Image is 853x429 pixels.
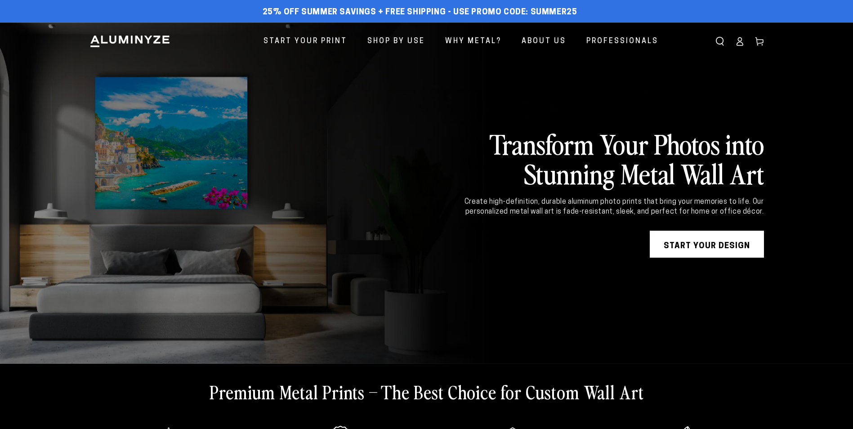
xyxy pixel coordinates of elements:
[438,30,508,54] a: Why Metal?
[710,31,730,51] summary: Search our site
[445,35,501,48] span: Why Metal?
[361,30,432,54] a: Shop By Use
[263,8,577,18] span: 25% off Summer Savings + Free Shipping - Use Promo Code: SUMMER25
[515,30,573,54] a: About Us
[210,380,644,403] h2: Premium Metal Prints – The Best Choice for Custom Wall Art
[263,35,347,48] span: Start Your Print
[650,231,764,258] a: START YOUR DESIGN
[89,35,170,48] img: Aluminyze
[522,35,566,48] span: About Us
[438,129,764,188] h2: Transform Your Photos into Stunning Metal Wall Art
[257,30,354,54] a: Start Your Print
[580,30,665,54] a: Professionals
[438,197,764,217] div: Create high-definition, durable aluminum photo prints that bring your memories to life. Our perso...
[586,35,658,48] span: Professionals
[367,35,425,48] span: Shop By Use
